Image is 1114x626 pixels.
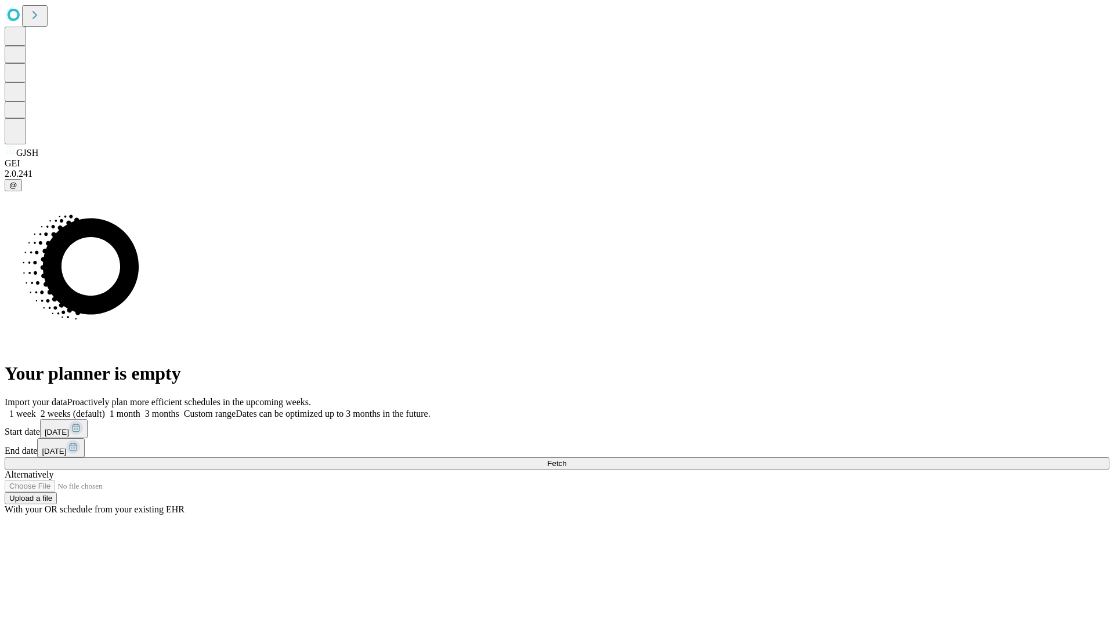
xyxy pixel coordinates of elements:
span: 1 month [110,409,140,418]
h1: Your planner is empty [5,363,1109,384]
span: Import your data [5,397,67,407]
span: 2 weeks (default) [41,409,105,418]
span: Proactively plan more efficient schedules in the upcoming weeks. [67,397,311,407]
button: [DATE] [40,419,88,438]
span: With your OR schedule from your existing EHR [5,504,185,514]
div: End date [5,438,1109,457]
span: Alternatively [5,469,53,479]
span: Dates can be optimized up to 3 months in the future. [236,409,430,418]
span: @ [9,181,17,190]
span: [DATE] [45,428,69,436]
button: Fetch [5,457,1109,469]
span: [DATE] [42,447,66,456]
span: GJSH [16,148,38,158]
button: @ [5,179,22,191]
span: 1 week [9,409,36,418]
span: Fetch [547,459,566,468]
span: Custom range [184,409,236,418]
div: 2.0.241 [5,169,1109,179]
div: GEI [5,158,1109,169]
span: 3 months [145,409,179,418]
div: Start date [5,419,1109,438]
button: [DATE] [37,438,85,457]
button: Upload a file [5,492,57,504]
